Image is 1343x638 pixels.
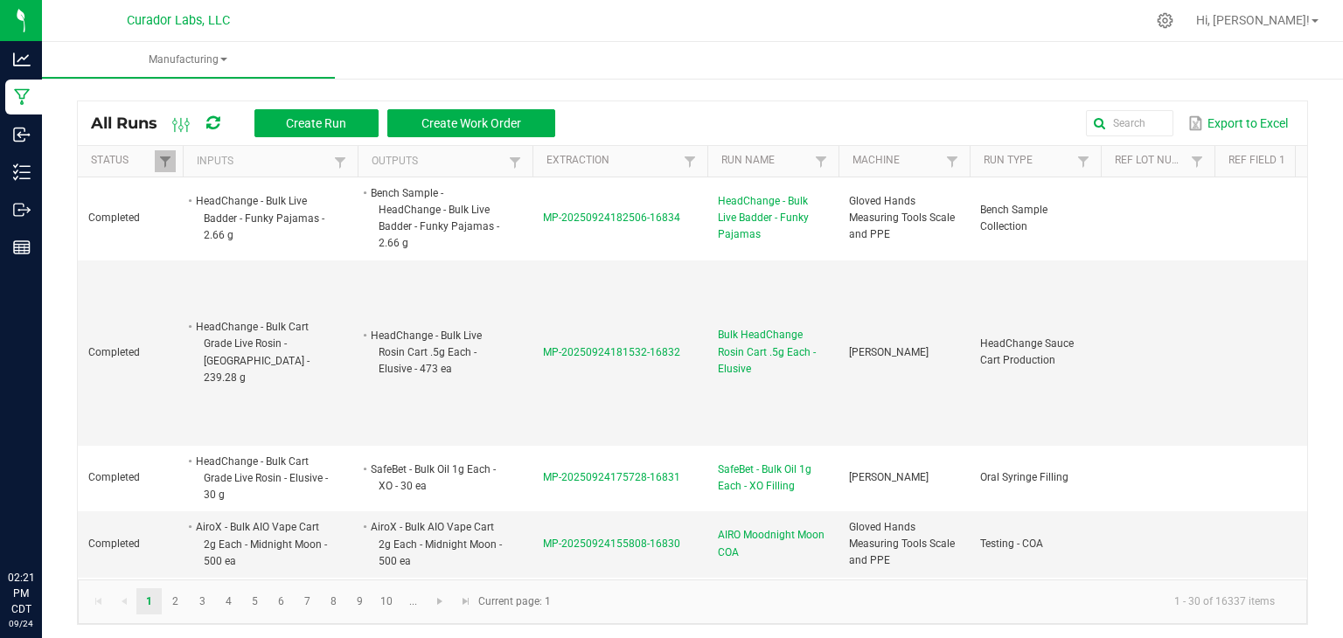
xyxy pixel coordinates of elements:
a: Page 3 [190,588,215,614]
a: MachineSortable [852,154,941,168]
span: HeadChange Sauce Cart Production [980,337,1074,366]
inline-svg: Outbound [13,201,31,218]
span: Create Run [286,116,346,130]
span: MP-20250924182506-16834 [543,212,680,224]
a: Filter [504,151,525,173]
span: Bulk HeadChange Rosin Cart .5g Each - Elusive [718,327,828,378]
span: [PERSON_NAME] [849,346,929,358]
kendo-pager-info: 1 - 30 of 16337 items [561,587,1289,616]
inline-svg: Inbound [13,126,31,143]
inline-svg: Reports [13,239,31,256]
span: AIRO Moodnight Moon COA [718,527,828,560]
span: [PERSON_NAME] [849,471,929,483]
a: Page 5 [242,588,268,614]
li: HeadChange - Bulk Live Badder - Funky Pajamas - 2.66 g [193,192,331,244]
a: Page 9 [347,588,372,614]
li: Bench Sample - HeadChange - Bulk Live Badder - Funky Pajamas - 2.66 g [368,184,506,253]
a: Page 6 [268,588,294,614]
a: Page 10 [374,588,400,614]
div: Manage settings [1154,12,1176,29]
span: MP-20250924155808-16830 [543,537,680,550]
li: HeadChange - Bulk Cart Grade Live Rosin - Elusive - 30 g [193,453,331,504]
span: Oral Syringe Filling [980,471,1068,483]
th: Outputs [358,146,532,177]
span: Completed [88,537,140,550]
span: MP-20250924175728-16831 [543,471,680,483]
li: AiroX - Bulk AIO Vape Cart 2g Each - Midnight Moon - 500 ea [368,518,506,570]
inline-svg: Inventory [13,163,31,181]
kendo-pager: Current page: 1 [78,579,1307,624]
a: Go to the next page [428,588,453,614]
span: Manufacturing [42,52,335,67]
span: HeadChange - Bulk Live Badder - Funky Pajamas [718,193,828,244]
span: SafeBet - Bulk Oil 1g Each - XO Filling [718,461,828,495]
span: Go to the last page [459,594,473,608]
inline-svg: Analytics [13,51,31,68]
a: Filter [1291,150,1312,172]
inline-svg: Manufacturing [13,88,31,106]
a: Ref Field 1Sortable [1228,154,1291,168]
p: 02:21 PM CDT [8,570,34,617]
a: Ref Lot NumberSortable [1115,154,1186,168]
input: Search [1086,110,1173,136]
div: All Runs [91,108,568,138]
a: ExtractionSortable [546,154,678,168]
th: Inputs [183,146,358,177]
span: Completed [88,471,140,483]
a: Page 11 [400,588,426,614]
a: Filter [1186,150,1207,172]
span: Bench Sample Collection [980,204,1047,232]
span: Completed [88,346,140,358]
button: Create Run [254,109,379,137]
a: Filter [942,150,963,172]
span: Go to the next page [433,594,447,608]
a: Filter [155,150,176,172]
a: Filter [330,151,351,173]
a: Page 7 [295,588,320,614]
span: Create Work Order [421,116,521,130]
button: Create Work Order [387,109,555,137]
a: Page 4 [216,588,241,614]
a: Manufacturing [42,42,335,79]
a: Page 1 [136,588,162,614]
span: MP-20250924181532-16832 [543,346,680,358]
a: Go to the last page [453,588,478,614]
span: Gloved Hands Measuring Tools Scale and PPE [849,195,955,240]
li: AiroX - Bulk AIO Vape Cart 2g Each - Midnight Moon - 500 ea [193,518,331,570]
a: Page 8 [321,588,346,614]
span: Completed [88,212,140,224]
a: Run TypeSortable [984,154,1072,168]
span: Hi, [PERSON_NAME]! [1196,13,1310,27]
span: Testing - COA [980,537,1043,550]
p: 09/24 [8,617,34,630]
li: HeadChange - Bulk Cart Grade Live Rosin - [GEOGRAPHIC_DATA] - 239.28 g [193,318,331,386]
span: Curador Labs, LLC [127,13,230,28]
a: Filter [811,150,832,172]
button: Export to Excel [1184,108,1292,138]
li: HeadChange - Bulk Live Rosin Cart .5g Each - Elusive - 473 ea [368,327,506,378]
span: Gloved Hands Measuring Tools Scale and PPE [849,521,955,566]
a: Filter [1073,150,1094,172]
a: Run NameSortable [721,154,810,168]
iframe: Resource center [17,498,70,551]
a: Page 2 [163,588,188,614]
a: Filter [679,150,700,172]
a: StatusSortable [91,154,154,168]
li: SafeBet - Bulk Oil 1g Each - XO - 30 ea [368,461,506,495]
